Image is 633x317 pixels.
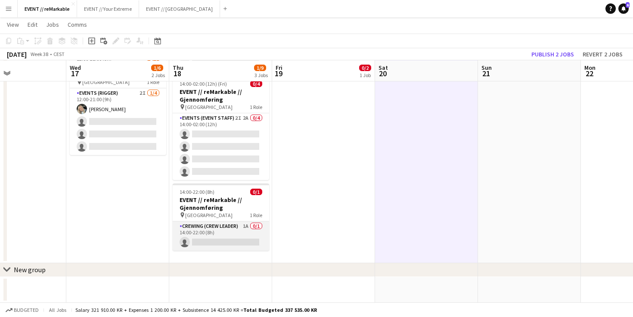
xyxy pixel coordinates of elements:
[7,50,27,59] div: [DATE]
[379,64,388,71] span: Sat
[24,19,41,30] a: Edit
[480,68,492,78] span: 21
[481,64,492,71] span: Sun
[70,64,81,71] span: Wed
[360,72,371,78] div: 1 Job
[583,68,596,78] span: 22
[18,0,77,17] button: EVENT // reMarkable
[171,68,183,78] span: 18
[47,307,68,313] span: All jobs
[254,65,266,71] span: 1/9
[43,19,62,30] a: Jobs
[173,88,269,103] h3: EVENT // reMarkable // Gjennomføring
[584,64,596,71] span: Mon
[7,21,19,28] span: View
[151,65,163,71] span: 1/6
[152,72,165,78] div: 2 Jobs
[173,64,183,71] span: Thu
[77,0,139,17] button: EVENT // Your Extreme
[250,212,262,218] span: 1 Role
[250,104,262,110] span: 1 Role
[28,51,50,57] span: Week 38
[68,21,87,28] span: Comms
[274,68,282,78] span: 19
[173,183,269,251] app-job-card: 14:00-22:00 (8h)0/1EVENT // reMarkable // Gjennomføring [GEOGRAPHIC_DATA]1 RoleCrewing (Crew Lead...
[528,49,577,60] button: Publish 2 jobs
[180,189,214,195] span: 14:00-22:00 (8h)
[139,0,220,17] button: EVENT // [GEOGRAPHIC_DATA]
[53,51,65,57] div: CEST
[82,79,130,85] span: [GEOGRAPHIC_DATA]
[626,2,630,8] span: 6
[250,189,262,195] span: 0/1
[46,21,59,28] span: Jobs
[4,305,40,315] button: Budgeted
[276,64,282,71] span: Fri
[75,307,317,313] div: Salary 321 910.00 KR + Expenses 1 200.00 KR + Subsistence 14 425.00 KR =
[254,72,268,78] div: 3 Jobs
[243,307,317,313] span: Total Budgeted 337 535.00 KR
[70,44,166,155] app-job-card: Updated12:00-21:00 (9h)1/4EVENT // reMarkable // Opprigg [GEOGRAPHIC_DATA]1 RoleEvents (Rigger)2I...
[173,196,269,211] h3: EVENT // reMarkable // Gjennomføring
[377,68,388,78] span: 20
[618,3,629,14] a: 6
[250,81,262,87] span: 0/4
[579,49,626,60] button: Revert 2 jobs
[64,19,90,30] a: Comms
[359,65,371,71] span: 0/2
[173,75,269,180] app-job-card: 14:00-02:00 (12h) (Fri)0/4EVENT // reMarkable // Gjennomføring [GEOGRAPHIC_DATA]1 RoleEvents (Eve...
[70,88,166,155] app-card-role: Events (Rigger)2I1/412:00-21:00 (9h)[PERSON_NAME]
[68,68,81,78] span: 17
[173,113,269,180] app-card-role: Events (Event Staff)2I2A0/414:00-02:00 (12h)
[185,212,233,218] span: [GEOGRAPHIC_DATA]
[173,221,269,251] app-card-role: Crewing (Crew Leader)1A0/114:00-22:00 (8h)
[3,19,22,30] a: View
[147,79,159,85] span: 1 Role
[28,21,37,28] span: Edit
[14,265,46,274] div: New group
[180,81,227,87] span: 14:00-02:00 (12h) (Fri)
[185,104,233,110] span: [GEOGRAPHIC_DATA]
[14,307,39,313] span: Budgeted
